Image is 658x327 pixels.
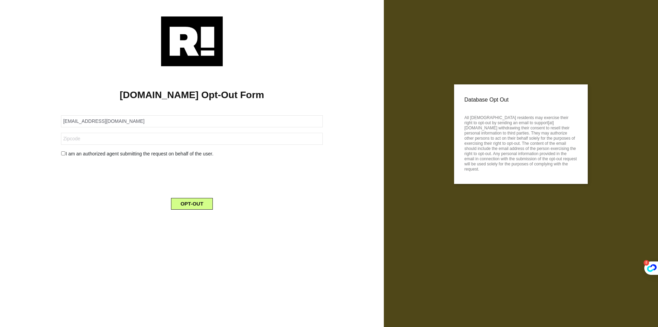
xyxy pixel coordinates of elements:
input: Email Address [61,115,322,127]
img: Retention.com [161,16,223,66]
button: OPT-OUT [171,198,213,210]
iframe: reCAPTCHA [140,163,244,190]
input: Zipcode [61,133,322,145]
div: I am an authorized agent submitting the request on behalf of the user. [56,150,328,157]
p: All [DEMOGRAPHIC_DATA] residents may exercise their right to opt-out by sending an email to suppo... [464,113,577,172]
p: Database Opt Out [464,95,577,105]
h1: [DOMAIN_NAME] Opt-Out Form [10,89,374,101]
